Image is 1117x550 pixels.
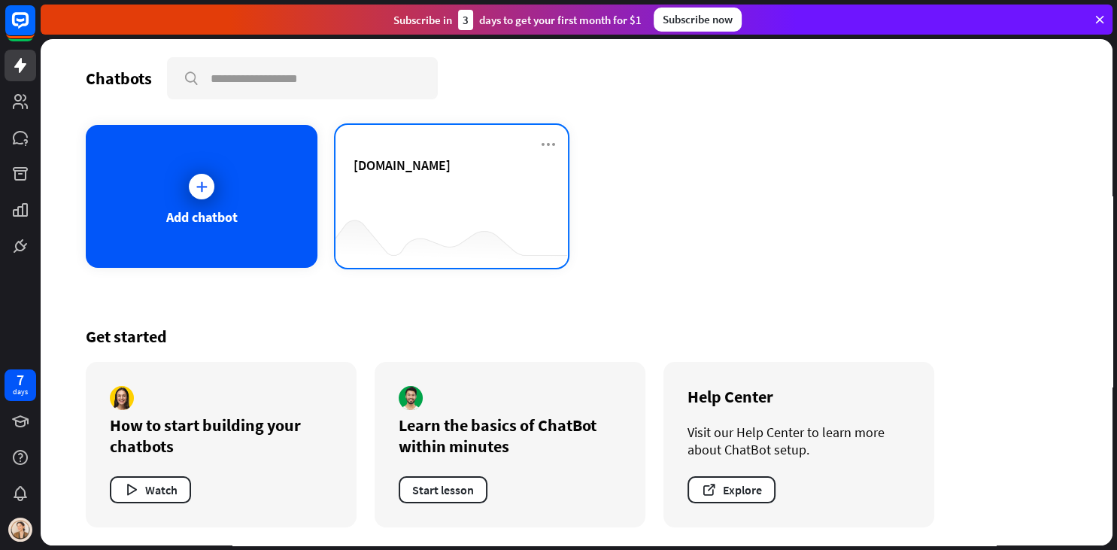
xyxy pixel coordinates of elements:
[166,208,238,226] div: Add chatbot
[688,424,910,458] div: Visit our Help Center to learn more about ChatBot setup.
[399,386,423,410] img: author
[12,6,57,51] button: Open LiveChat chat widget
[688,386,910,407] div: Help Center
[654,8,742,32] div: Subscribe now
[86,68,152,89] div: Chatbots
[110,476,191,503] button: Watch
[688,476,776,503] button: Explore
[399,415,621,457] div: Learn the basics of ChatBot within minutes
[5,369,36,401] a: 7 days
[110,386,134,410] img: author
[399,476,487,503] button: Start lesson
[354,156,451,174] span: hangiurun.com
[393,10,642,30] div: Subscribe in days to get your first month for $1
[110,415,332,457] div: How to start building your chatbots
[17,373,24,387] div: 7
[13,387,28,397] div: days
[458,10,473,30] div: 3
[86,326,1067,347] div: Get started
